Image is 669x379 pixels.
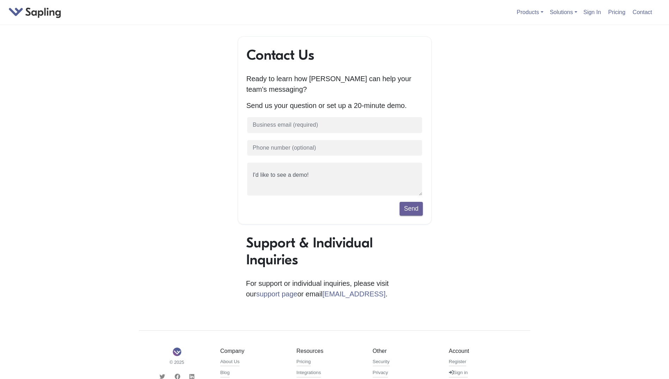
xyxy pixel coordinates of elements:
h5: Company [220,348,286,354]
a: About Us [220,358,240,367]
a: Products [517,9,543,15]
h5: Resources [297,348,362,354]
small: © 2025 [144,359,210,366]
a: Privacy [373,369,388,378]
p: For support or individual inquiries, please visit our or email . [246,278,423,299]
button: Send [400,202,422,215]
p: Ready to learn how [PERSON_NAME] can help your team's messaging? [247,73,423,95]
a: Register [449,358,467,367]
a: [EMAIL_ADDRESS] [322,290,385,298]
p: Send us your question or set up a 20-minute demo. [247,100,423,111]
a: Security [373,358,390,367]
a: Sign In [580,6,604,18]
a: Solutions [550,9,577,15]
h5: Account [449,348,515,354]
a: Blog [220,369,230,378]
h1: Contact Us [247,47,423,64]
img: Sapling Logo [173,348,181,356]
a: Sign in [449,369,468,378]
a: Contact [630,6,655,18]
h1: Support & Individual Inquiries [246,234,423,268]
a: support page [256,290,297,298]
a: Integrations [297,369,321,378]
input: Business email (required) [247,116,423,134]
input: Phone number (optional) [247,139,423,157]
textarea: I'd like to see a demo! [247,162,423,196]
a: Pricing [297,358,311,367]
a: Pricing [606,6,628,18]
h5: Other [373,348,438,354]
